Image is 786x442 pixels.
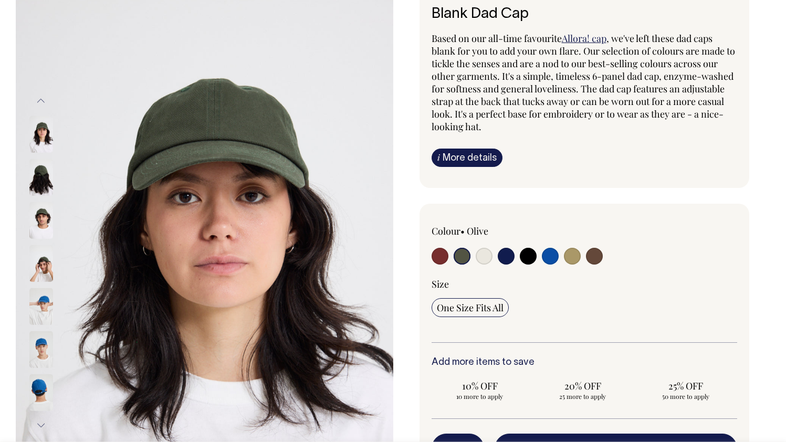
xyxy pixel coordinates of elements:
span: 25% OFF [643,380,729,392]
img: olive [29,202,53,238]
h6: Add more items to save [432,357,738,368]
input: 20% OFF 25 more to apply [535,376,631,404]
span: 20% OFF [540,380,626,392]
a: iMore details [432,149,502,167]
span: 25 more to apply [540,392,626,401]
span: 10 more to apply [437,392,523,401]
span: One Size Fits All [437,301,504,314]
img: worker-blue [29,331,53,367]
span: Based on our all-time favourite [432,32,562,45]
span: i [437,152,440,163]
input: 10% OFF 10 more to apply [432,376,528,404]
label: Olive [467,225,488,237]
button: Next [33,414,49,437]
div: Size [432,278,738,290]
a: Allora! cap [562,32,606,45]
span: , we've left these dad caps blank for you to add your own flare. Our selection of colours are mad... [432,32,735,133]
img: olive [29,115,53,152]
span: • [460,225,465,237]
button: Previous [33,89,49,113]
img: olive [29,159,53,195]
h1: Blank Dad Cap [432,6,738,23]
img: olive [29,245,53,281]
input: 25% OFF 50 more to apply [637,376,734,404]
span: 50 more to apply [643,392,729,401]
span: 10% OFF [437,380,523,392]
img: worker-blue [29,288,53,324]
div: Colour [432,225,554,237]
img: worker-blue [29,374,53,411]
input: One Size Fits All [432,298,509,317]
